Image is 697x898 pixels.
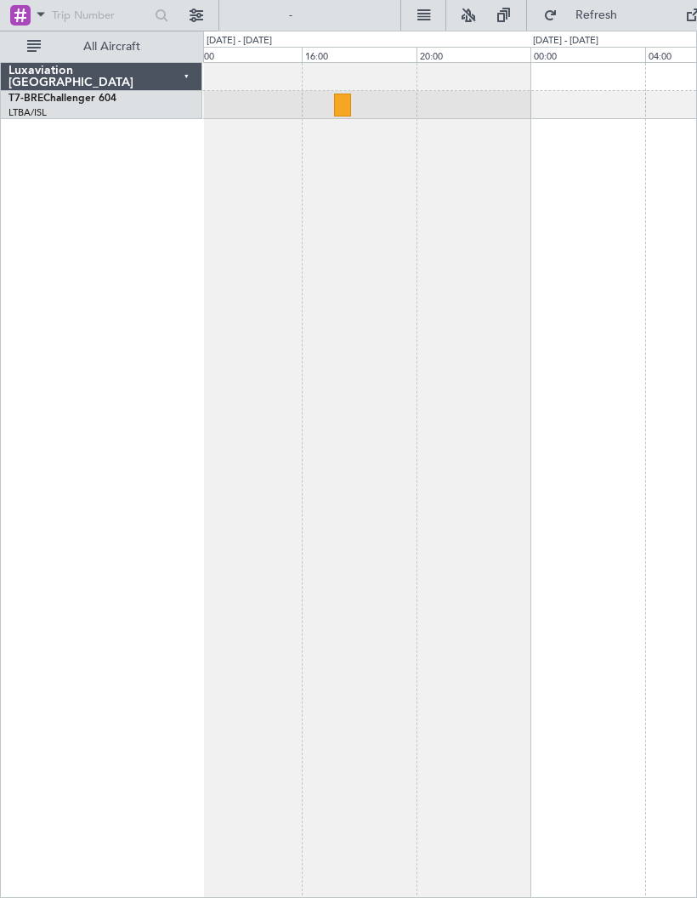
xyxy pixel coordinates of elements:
[19,33,184,60] button: All Aircraft
[207,34,272,48] div: [DATE] - [DATE]
[8,94,116,104] a: T7-BREChallenger 604
[188,47,303,62] div: 12:00
[416,47,531,62] div: 20:00
[8,106,47,119] a: LTBA/ISL
[530,47,645,62] div: 00:00
[52,3,150,28] input: Trip Number
[533,34,598,48] div: [DATE] - [DATE]
[561,9,632,21] span: Refresh
[302,47,416,62] div: 16:00
[8,94,43,104] span: T7-BRE
[535,2,637,29] button: Refresh
[44,41,179,53] span: All Aircraft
